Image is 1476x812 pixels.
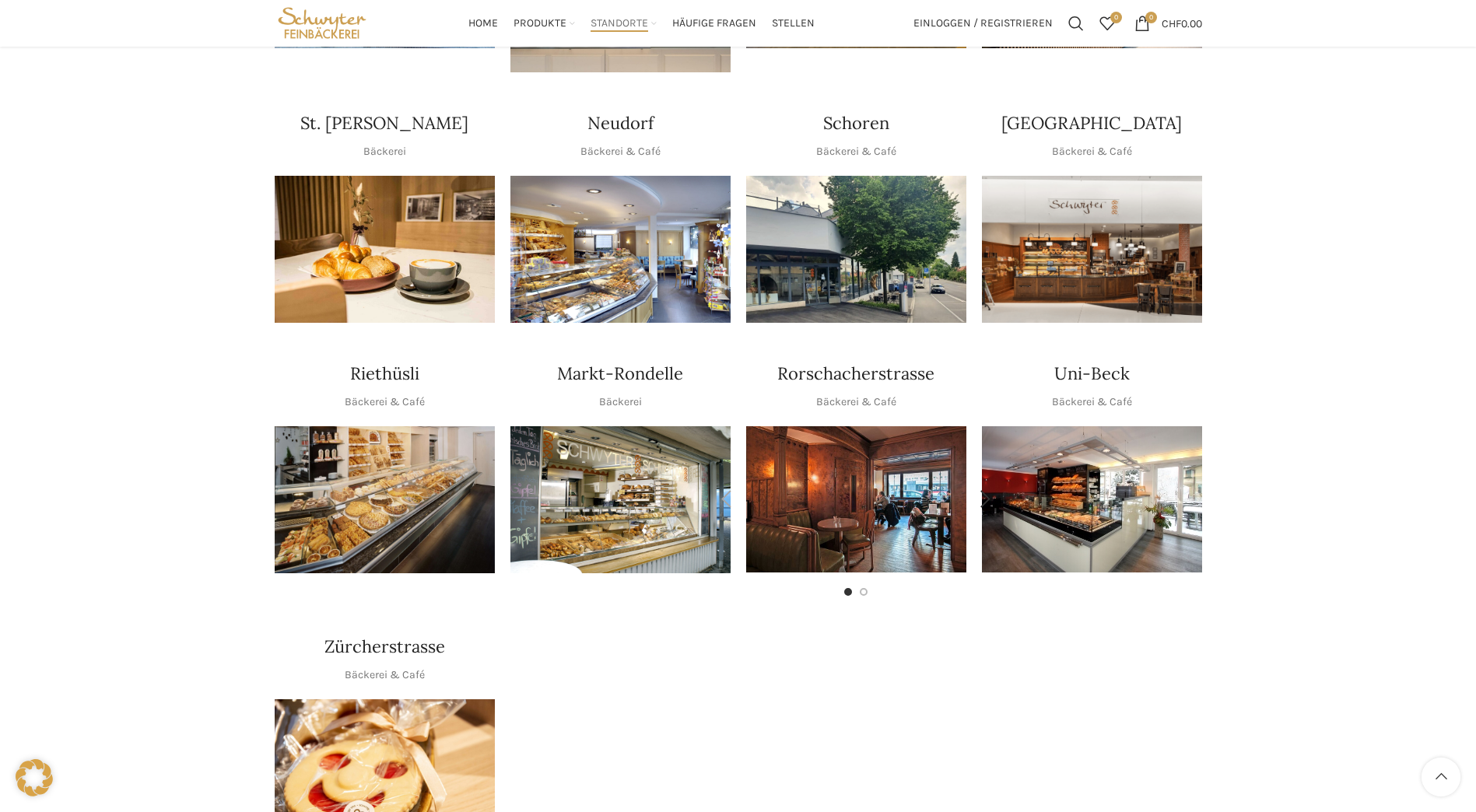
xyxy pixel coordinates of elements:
div: 1 / 2 [746,426,966,572]
a: Häufige Fragen [672,8,756,39]
a: Stellen [772,8,815,39]
h4: [GEOGRAPHIC_DATA] [1001,111,1182,135]
div: 1 / 1 [510,426,731,573]
h4: Schoren [823,111,889,135]
div: 1 / 1 [982,176,1202,323]
h4: Neudorf [587,111,654,135]
p: Bäckerei & Café [1052,143,1132,160]
div: 1 / 1 [982,426,1202,572]
span: Home [468,16,498,31]
div: Next slide [966,480,1005,519]
p: Bäckerei & Café [816,143,896,160]
li: Go to slide 2 [860,588,868,596]
p: Bäckerei & Café [1052,394,1132,411]
img: Schwyter-1800x900 [982,176,1202,323]
span: Standorte [591,16,648,31]
img: 0842cc03-b884-43c1-a0c9-0889ef9087d6 copy [746,176,966,323]
img: schwyter-23 [275,176,495,323]
img: Riethüsli-2 [275,426,495,573]
a: Scroll to top button [1422,758,1460,796]
p: Bäckerei & Café [345,667,425,684]
img: Rondelle_1 [510,426,731,573]
span: Stellen [772,16,815,31]
a: Suchen [1061,8,1092,39]
h4: St. [PERSON_NAME] [300,111,468,135]
a: 0 [1092,8,1123,39]
div: 1 / 1 [746,176,966,323]
h4: Markt-Rondelle [557,362,683,386]
img: Neudorf_1 [510,176,731,323]
span: CHF [1162,16,1181,30]
h4: Zürcherstrasse [324,635,445,659]
div: 1 / 1 [510,176,731,323]
a: Home [468,8,498,39]
span: Produkte [514,16,566,31]
p: Bäckerei & Café [816,394,896,411]
a: Einloggen / Registrieren [906,8,1061,39]
a: Produkte [514,8,575,39]
li: Go to slide 1 [844,588,852,596]
div: Previous slide [707,480,746,519]
a: 0 CHF0.00 [1127,8,1210,39]
p: Bäckerei & Café [345,394,425,411]
a: Site logo [275,16,370,29]
div: Meine Wunschliste [1092,8,1123,39]
h4: Riethüsli [350,362,419,386]
a: Standorte [591,8,657,39]
span: Häufige Fragen [672,16,756,31]
img: rechts_09-1 [982,426,1202,572]
p: Bäckerei [599,394,642,411]
bdi: 0.00 [1162,16,1202,30]
img: Rorschacherstrasse [746,426,966,572]
span: 0 [1110,12,1122,23]
h4: Uni-Beck [1054,362,1130,386]
p: Bäckerei & Café [580,143,661,160]
div: 1 / 1 [275,426,495,573]
h4: Rorschacherstrasse [777,362,934,386]
div: 1 / 1 [275,176,495,323]
span: Einloggen / Registrieren [913,18,1053,29]
div: Main navigation [377,8,905,39]
p: Bäckerei [363,143,406,160]
span: 0 [1145,12,1157,23]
